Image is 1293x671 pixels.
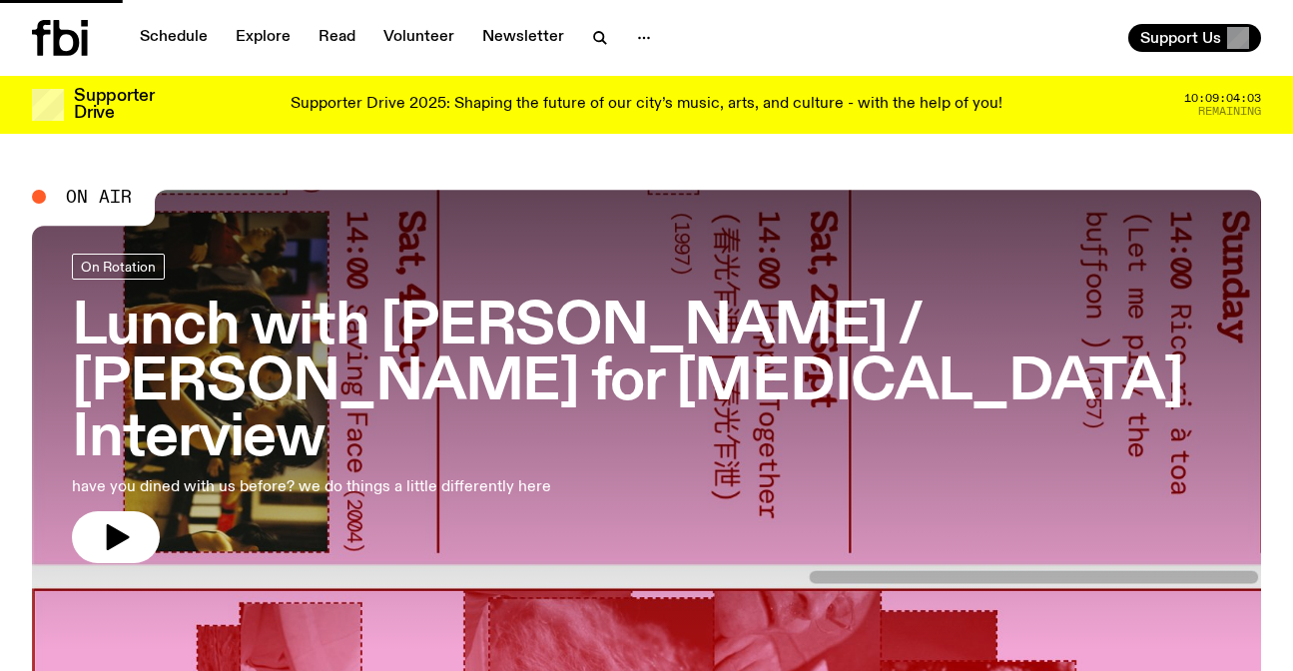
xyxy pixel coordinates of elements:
[1184,93,1261,104] span: 10:09:04:03
[74,88,154,122] h3: Supporter Drive
[1128,24,1261,52] button: Support Us
[128,24,220,52] a: Schedule
[307,24,367,52] a: Read
[81,259,156,274] span: On Rotation
[291,96,1002,114] p: Supporter Drive 2025: Shaping the future of our city’s music, arts, and culture - with the help o...
[72,254,1221,562] a: Lunch with [PERSON_NAME] / [PERSON_NAME] for [MEDICAL_DATA] Interviewhave you dined with us befor...
[1140,29,1221,47] span: Support Us
[1198,106,1261,117] span: Remaining
[72,300,1221,466] h3: Lunch with [PERSON_NAME] / [PERSON_NAME] for [MEDICAL_DATA] Interview
[66,188,132,206] span: On Air
[72,254,165,280] a: On Rotation
[371,24,466,52] a: Volunteer
[224,24,303,52] a: Explore
[470,24,576,52] a: Newsletter
[72,475,583,499] p: have you dined with us before? we do things a little differently here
